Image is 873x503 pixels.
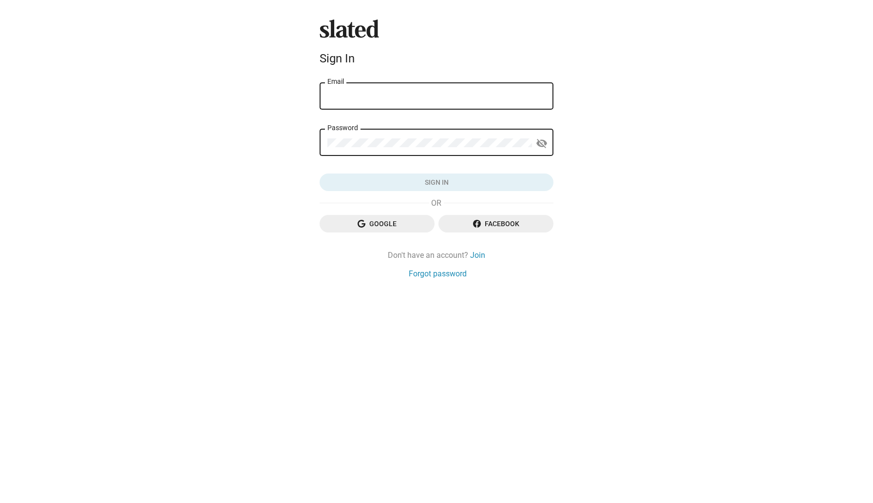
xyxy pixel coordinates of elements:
sl-branding: Sign In [320,19,553,69]
span: Google [327,215,427,232]
a: Join [470,250,485,260]
button: Facebook [438,215,553,232]
div: Don't have an account? [320,250,553,260]
button: Google [320,215,435,232]
a: Forgot password [409,269,467,279]
button: Show password [532,134,551,153]
span: Facebook [446,215,546,232]
div: Sign In [320,52,553,65]
mat-icon: visibility_off [536,136,548,151]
